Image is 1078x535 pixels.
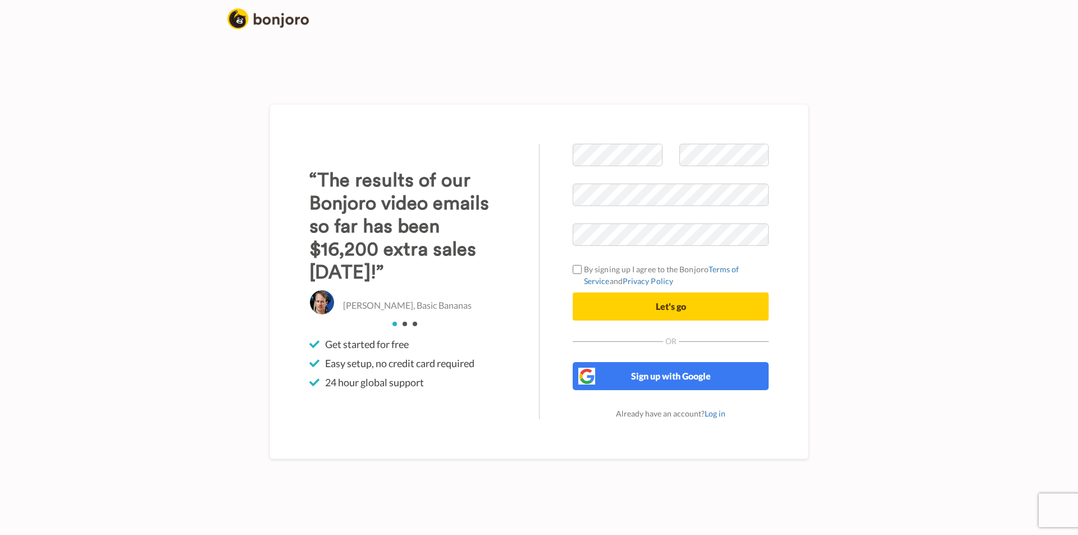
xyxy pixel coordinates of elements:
[325,376,424,389] span: 24 hour global support
[584,264,739,286] a: Terms of Service
[616,409,725,418] span: Already have an account?
[227,8,309,29] img: logo_full.png
[705,409,725,418] a: Log in
[573,362,769,390] button: Sign up with Google
[309,290,335,315] img: Christo Hall, Basic Bananas
[623,276,673,286] a: Privacy Policy
[573,263,769,287] label: By signing up I agree to the Bonjoro and
[343,299,472,312] p: [PERSON_NAME], Basic Bananas
[573,292,769,321] button: Let's go
[309,169,505,284] h3: “The results of our Bonjoro video emails so far has been $16,200 extra sales [DATE]!”
[631,371,711,381] span: Sign up with Google
[656,301,686,312] span: Let's go
[663,337,679,345] span: Or
[325,356,474,370] span: Easy setup, no credit card required
[573,265,582,274] input: By signing up I agree to the BonjoroTerms of ServiceandPrivacy Policy
[325,337,409,351] span: Get started for free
